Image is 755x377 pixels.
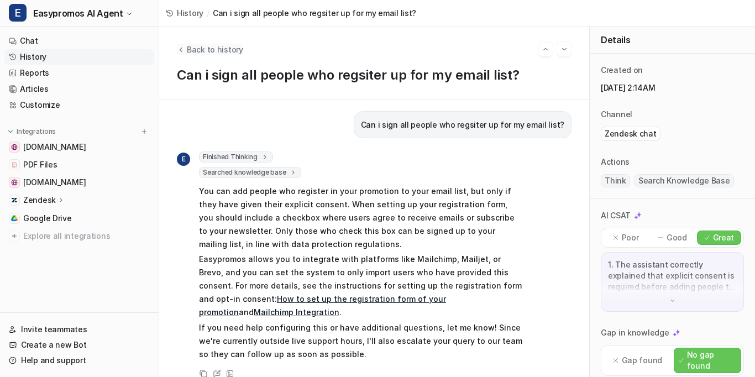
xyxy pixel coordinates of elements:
[4,139,154,155] a: easypromos-apiref.redoc.ly[DOMAIN_NAME]
[166,7,203,19] a: History
[23,159,57,170] span: PDF Files
[687,349,736,371] p: No gap found
[11,215,18,222] img: Google Drive
[542,44,549,54] img: Previous session
[605,128,657,139] p: Zendesk chat
[187,44,243,55] span: Back to history
[11,197,18,203] img: Zendesk
[207,7,209,19] span: /
[601,210,631,221] p: AI CSAT
[4,175,154,190] a: www.easypromosapp.com[DOMAIN_NAME]
[4,353,154,368] a: Help and support
[23,213,72,224] span: Google Drive
[713,232,735,243] p: Great
[213,7,416,19] span: Can i sign all people who regsiter up for my email list?
[601,174,630,187] span: Think
[4,126,59,137] button: Integrations
[33,6,123,21] span: Easypromos AI Agent
[199,253,522,319] p: Easypromos allows you to integrate with platforms like Mailchimp, Mailjet, or Brevo, and you can ...
[9,231,20,242] img: explore all integrations
[23,142,86,153] span: [DOMAIN_NAME]
[4,337,154,353] a: Create a new Bot
[177,44,243,55] button: Back to history
[601,65,643,76] p: Created on
[199,167,301,178] span: Searched knowledge base
[199,185,522,251] p: You can add people who register in your promotion to your email list, but only if they have given...
[9,4,27,22] span: E
[11,144,18,150] img: easypromos-apiref.redoc.ly
[4,33,154,49] a: Chat
[608,259,737,292] p: 1. The assistant correctly explained that explicit consent is required before adding people to an...
[4,211,154,226] a: Google DriveGoogle Drive
[199,321,522,361] p: If you need help configuring this or have additional questions, let me know! Since we're currentl...
[4,81,154,97] a: Articles
[601,327,669,338] p: Gap in knowledge
[601,82,744,93] p: [DATE] 2:14AM
[11,161,18,168] img: PDF Files
[177,7,203,19] span: History
[4,65,154,81] a: Reports
[23,227,150,245] span: Explore all integrations
[557,42,572,56] button: Go to next session
[177,153,190,166] span: E
[4,322,154,337] a: Invite teammates
[601,109,632,120] p: Channel
[7,128,14,135] img: expand menu
[669,297,677,305] img: down-arrow
[560,44,568,54] img: Next session
[622,355,662,366] p: Gap found
[635,174,734,187] span: Search Knowledge Base
[17,127,56,136] p: Integrations
[177,67,572,83] h1: Can i sign all people who regsiter up for my email list?
[23,195,56,206] p: Zendesk
[23,177,86,188] span: [DOMAIN_NAME]
[11,179,18,186] img: www.easypromosapp.com
[538,42,553,56] button: Go to previous session
[199,151,273,163] span: Finished Thinking
[622,232,639,243] p: Poor
[4,49,154,65] a: History
[4,157,154,172] a: PDF FilesPDF Files
[4,228,154,244] a: Explore all integrations
[667,232,687,243] p: Good
[140,128,148,135] img: menu_add.svg
[590,27,755,54] div: Details
[4,97,154,113] a: Customize
[199,294,446,317] a: How to set up the registration form of your promotion
[601,156,630,167] p: Actions
[254,307,339,317] a: Mailchimp Integration
[361,118,564,132] p: Can i sign all people who regsiter up for my email list?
